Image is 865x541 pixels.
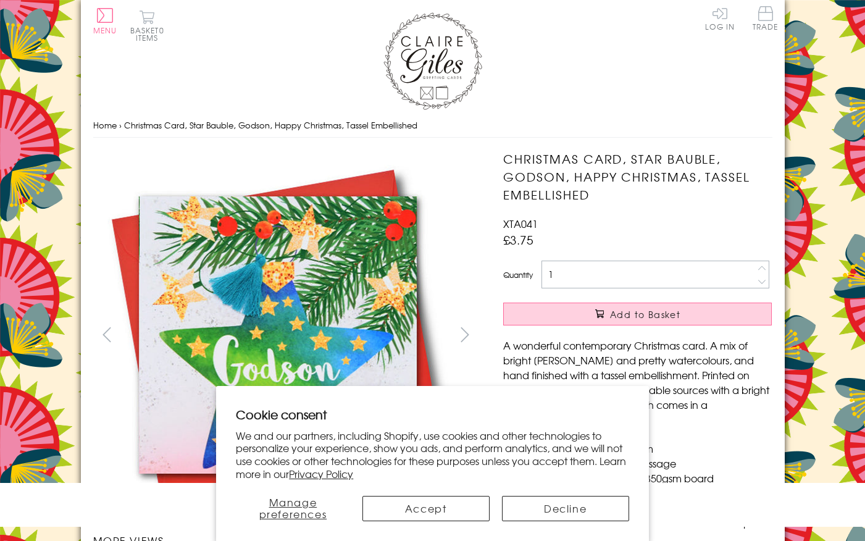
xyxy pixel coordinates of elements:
[503,269,533,280] label: Quantity
[753,6,779,33] a: Trade
[93,321,121,348] button: prev
[503,231,533,248] span: £3.75
[93,119,117,131] a: Home
[130,10,164,41] button: Basket0 items
[362,496,490,521] button: Accept
[705,6,735,30] a: Log In
[119,119,122,131] span: ›
[236,406,629,423] h2: Cookie consent
[503,150,772,203] h1: Christmas Card, Star Bauble, Godson, Happy Christmas, Tassel Embellished
[289,466,353,481] a: Privacy Policy
[503,303,772,325] button: Add to Basket
[478,150,849,521] img: Christmas Card, Star Bauble, Godson, Happy Christmas, Tassel Embellished
[753,6,779,30] span: Trade
[503,216,538,231] span: XTA041
[502,496,629,521] button: Decline
[451,321,478,348] button: next
[93,25,117,36] span: Menu
[93,113,772,138] nav: breadcrumbs
[236,496,349,521] button: Manage preferences
[124,119,417,131] span: Christmas Card, Star Bauble, Godson, Happy Christmas, Tassel Embellished
[93,150,463,520] img: Christmas Card, Star Bauble, Godson, Happy Christmas, Tassel Embellished
[93,8,117,34] button: Menu
[136,25,164,43] span: 0 items
[503,338,772,427] p: A wonderful contemporary Christmas card. A mix of bright [PERSON_NAME] and pretty watercolours, a...
[236,429,629,480] p: We and our partners, including Shopify, use cookies and other technologies to personalize your ex...
[610,308,680,321] span: Add to Basket
[383,12,482,110] img: Claire Giles Greetings Cards
[259,495,327,521] span: Manage preferences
